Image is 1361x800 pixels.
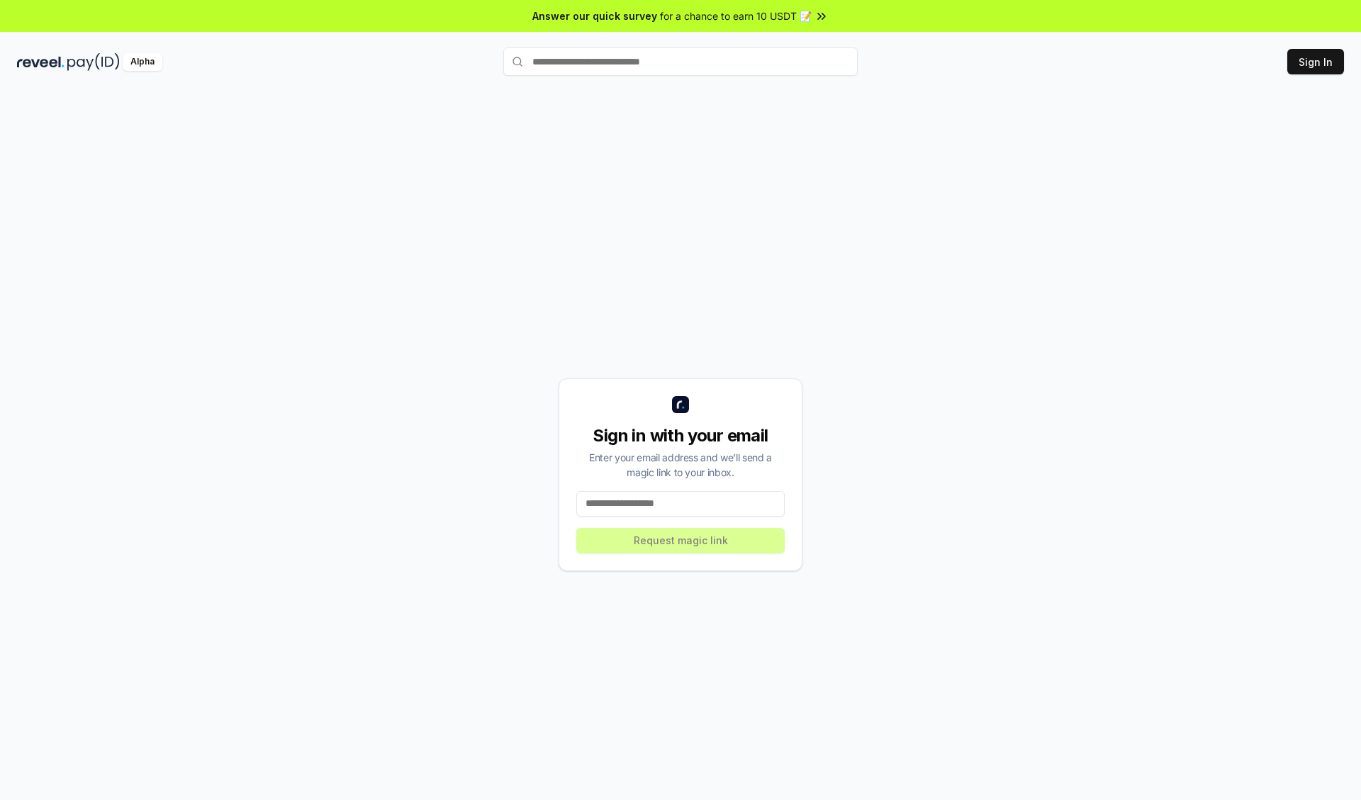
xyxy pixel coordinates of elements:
span: Answer our quick survey [532,9,657,23]
button: Sign In [1287,49,1344,74]
img: logo_small [672,396,689,413]
img: reveel_dark [17,53,65,71]
div: Sign in with your email [576,424,785,447]
img: pay_id [67,53,120,71]
div: Enter your email address and we’ll send a magic link to your inbox. [576,450,785,480]
div: Alpha [123,53,162,71]
span: for a chance to earn 10 USDT 📝 [660,9,812,23]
